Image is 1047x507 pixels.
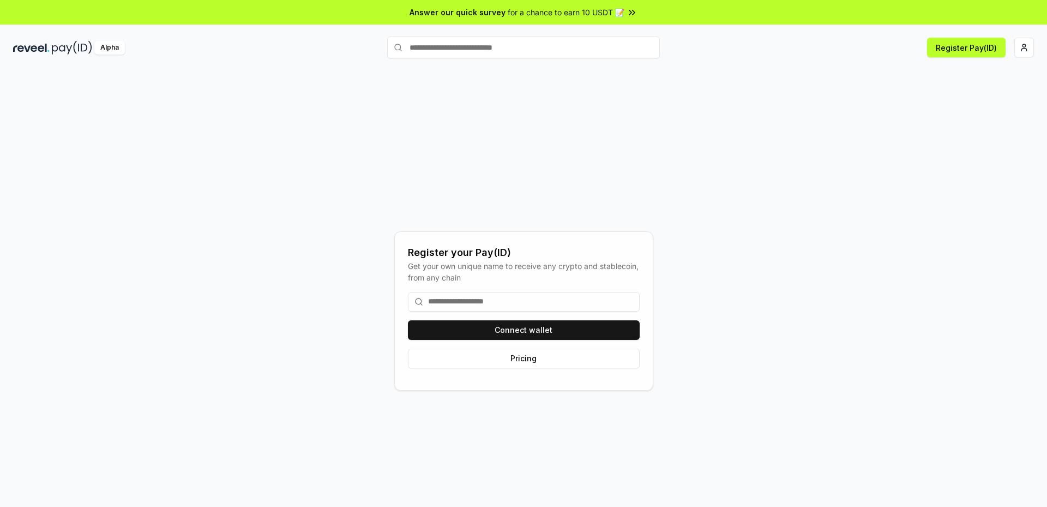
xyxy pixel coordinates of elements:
img: pay_id [52,41,92,55]
button: Register Pay(ID) [927,38,1006,57]
button: Connect wallet [408,320,640,340]
span: for a chance to earn 10 USDT 📝 [508,7,624,18]
span: Answer our quick survey [410,7,506,18]
div: Get your own unique name to receive any crypto and stablecoin, from any chain [408,260,640,283]
div: Register your Pay(ID) [408,245,640,260]
div: Alpha [94,41,125,55]
button: Pricing [408,349,640,368]
img: reveel_dark [13,41,50,55]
